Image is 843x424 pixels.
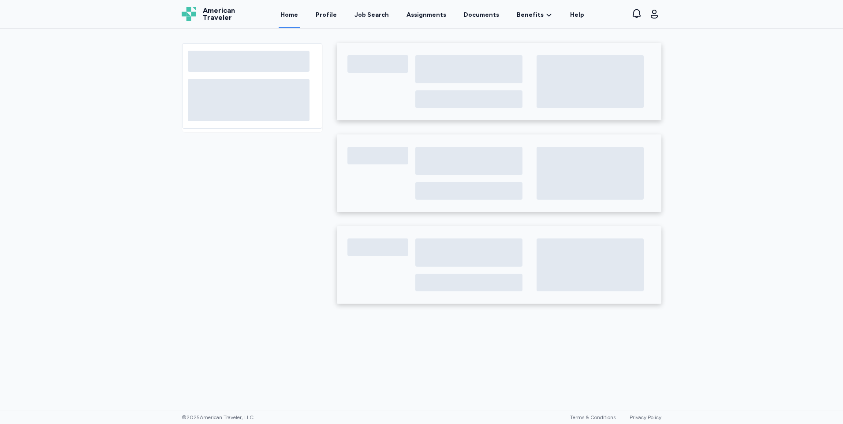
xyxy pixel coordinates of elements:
[517,11,552,19] a: Benefits
[279,1,300,28] a: Home
[630,414,661,420] a: Privacy Policy
[517,11,544,19] span: Benefits
[354,11,389,19] div: Job Search
[182,7,196,21] img: Logo
[570,414,615,420] a: Terms & Conditions
[203,7,235,21] span: American Traveler
[182,414,254,421] span: © 2025 American Traveler, LLC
